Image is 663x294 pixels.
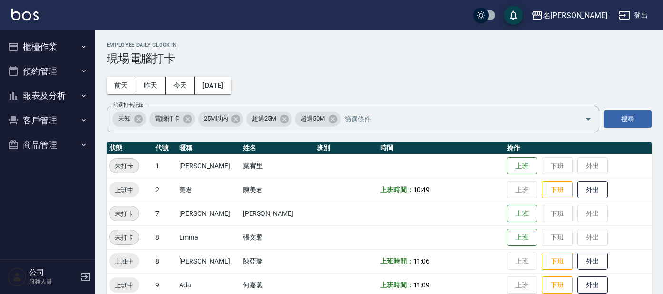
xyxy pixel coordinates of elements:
td: [PERSON_NAME] [241,202,314,225]
p: 服務人員 [29,277,78,286]
span: 未打卡 [110,233,139,243]
img: Logo [11,9,39,20]
button: 報表及分析 [4,83,91,108]
th: 暱稱 [177,142,240,154]
td: 7 [153,202,177,225]
button: 下班 [542,276,573,294]
b: 上班時間： [380,186,413,193]
button: 上班 [507,157,537,175]
button: 櫃檯作業 [4,34,91,59]
span: 未打卡 [110,161,139,171]
td: 8 [153,225,177,249]
th: 代號 [153,142,177,154]
td: 美君 [177,178,240,202]
td: 陳美君 [241,178,314,202]
th: 時間 [378,142,504,154]
button: 上班 [507,229,537,246]
b: 上班時間： [380,281,413,289]
button: [DATE] [195,77,231,94]
div: 超過50M [295,112,341,127]
th: 班別 [314,142,378,154]
span: 11:06 [413,257,430,265]
button: 今天 [166,77,195,94]
span: 未打卡 [110,209,139,219]
button: 客戶管理 [4,108,91,133]
b: 上班時間： [380,257,413,265]
button: 外出 [577,253,608,270]
button: 外出 [577,181,608,199]
span: 10:49 [413,186,430,193]
div: 名[PERSON_NAME] [543,10,607,21]
h3: 現場電腦打卡 [107,52,652,65]
td: 張文馨 [241,225,314,249]
h2: Employee Daily Clock In [107,42,652,48]
button: 昨天 [136,77,166,94]
button: 前天 [107,77,136,94]
span: 未知 [112,114,136,123]
th: 姓名 [241,142,314,154]
span: 電腦打卡 [149,114,185,123]
button: Open [581,112,596,127]
button: 下班 [542,181,573,199]
span: 25M以內 [198,114,234,123]
span: 11:09 [413,281,430,289]
td: [PERSON_NAME] [177,202,240,225]
span: 超過25M [246,114,282,123]
td: 8 [153,249,177,273]
td: 1 [153,154,177,178]
div: 電腦打卡 [149,112,195,127]
button: 上班 [507,205,537,223]
label: 篩選打卡記錄 [113,101,143,109]
th: 操作 [504,142,652,154]
button: 搜尋 [604,110,652,128]
td: 陳亞璇 [241,249,314,273]
th: 狀態 [107,142,153,154]
button: 外出 [577,276,608,294]
button: save [504,6,523,25]
td: 2 [153,178,177,202]
span: 上班中 [109,280,139,290]
button: 商品管理 [4,132,91,157]
div: 25M以內 [198,112,244,127]
button: 預約管理 [4,59,91,84]
span: 上班中 [109,256,139,266]
td: 葉宥里 [241,154,314,178]
input: 篩選條件 [342,111,568,127]
div: 超過25M [246,112,292,127]
td: [PERSON_NAME] [177,154,240,178]
td: Emma [177,225,240,249]
button: 下班 [542,253,573,270]
td: [PERSON_NAME] [177,249,240,273]
h5: 公司 [29,268,78,277]
span: 上班中 [109,185,139,195]
span: 超過50M [295,114,331,123]
div: 未知 [112,112,146,127]
button: 名[PERSON_NAME] [528,6,611,25]
button: 登出 [615,7,652,24]
img: Person [8,267,27,286]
